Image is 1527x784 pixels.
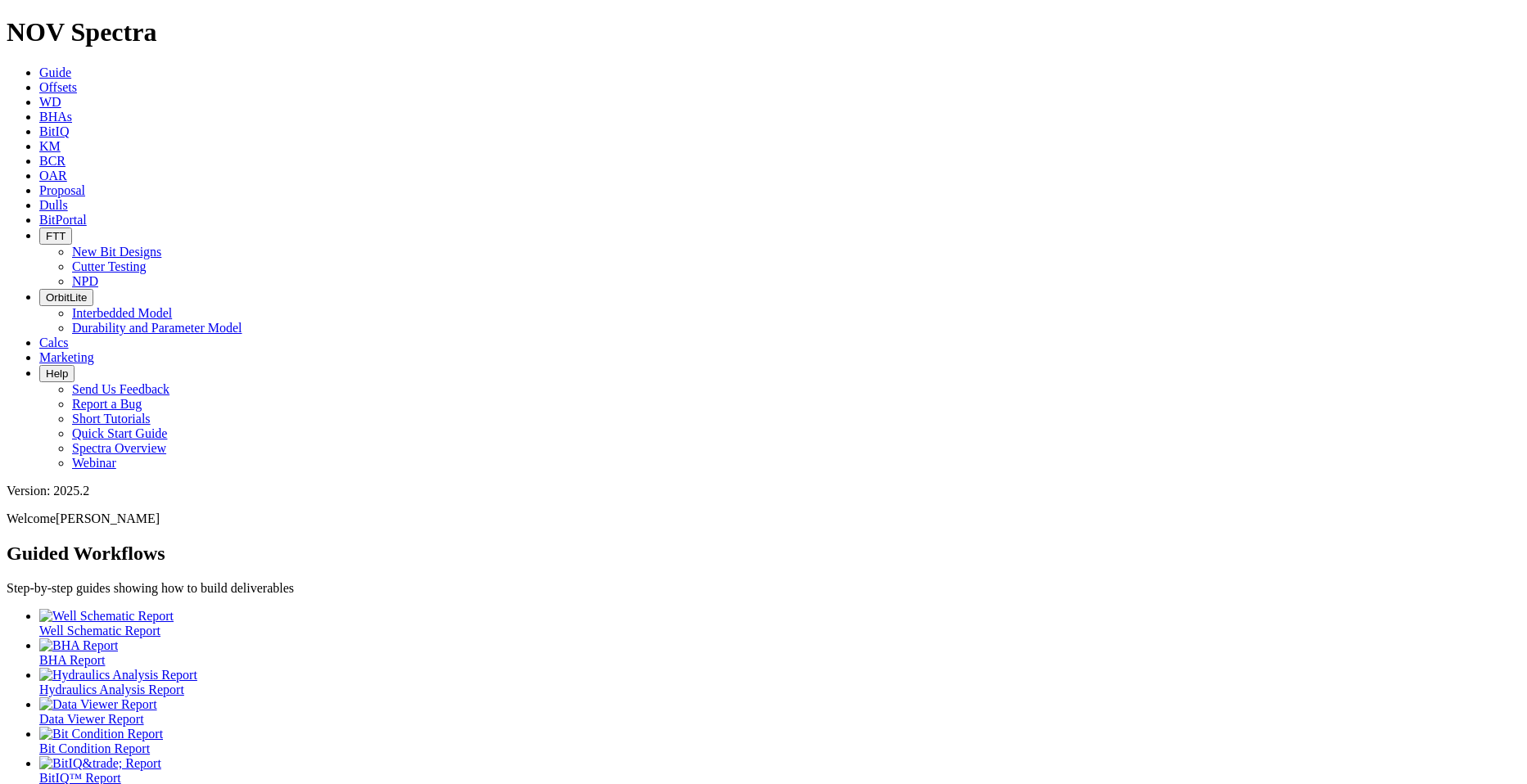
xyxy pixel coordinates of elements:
a: Quick Start Guide [72,426,167,440]
a: BitIQ [39,124,69,138]
a: Dulls [39,198,68,212]
a: Marketing [39,350,94,364]
a: Bit Condition Report Bit Condition Report [39,727,1520,755]
a: Send Us Feedback [72,382,169,396]
span: Help [46,367,68,380]
h2: Guided Workflows [7,543,1520,565]
a: Cutter Testing [72,259,147,273]
a: Guide [39,65,71,79]
a: Spectra Overview [72,441,166,455]
a: KM [39,139,61,153]
img: BitIQ&trade; Report [39,756,161,771]
a: Calcs [39,336,69,349]
a: Webinar [72,456,116,470]
img: Well Schematic Report [39,609,174,624]
a: BCR [39,154,66,168]
a: Data Viewer Report Data Viewer Report [39,697,1520,726]
h1: NOV Spectra [7,17,1520,47]
span: OrbitLite [46,291,87,304]
a: BHAs [39,110,72,124]
a: BHA Report BHA Report [39,638,1520,667]
button: OrbitLite [39,289,93,306]
div: Version: 2025.2 [7,484,1520,498]
button: FTT [39,228,72,245]
p: Step-by-step guides showing how to build deliverables [7,581,1520,596]
a: WD [39,95,61,109]
span: BHA Report [39,653,105,667]
a: Short Tutorials [72,412,151,426]
a: Durability and Parameter Model [72,321,242,335]
span: Bit Condition Report [39,741,150,755]
img: BHA Report [39,638,118,653]
p: Welcome [7,511,1520,526]
span: Well Schematic Report [39,624,160,638]
img: Bit Condition Report [39,727,163,741]
span: Data Viewer Report [39,712,144,726]
a: Hydraulics Analysis Report Hydraulics Analysis Report [39,668,1520,696]
a: Proposal [39,183,85,197]
img: Data Viewer Report [39,697,157,712]
a: Well Schematic Report Well Schematic Report [39,609,1520,638]
img: Hydraulics Analysis Report [39,668,197,683]
span: Hydraulics Analysis Report [39,683,184,696]
a: OAR [39,169,67,182]
span: [PERSON_NAME] [56,511,160,525]
button: Help [39,365,75,382]
a: BitPortal [39,213,87,227]
span: FTT [46,230,66,242]
a: Interbedded Model [72,306,172,320]
a: Offsets [39,80,77,94]
a: Report a Bug [72,397,142,411]
a: New Bit Designs [72,245,161,259]
a: NPD [72,274,98,288]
